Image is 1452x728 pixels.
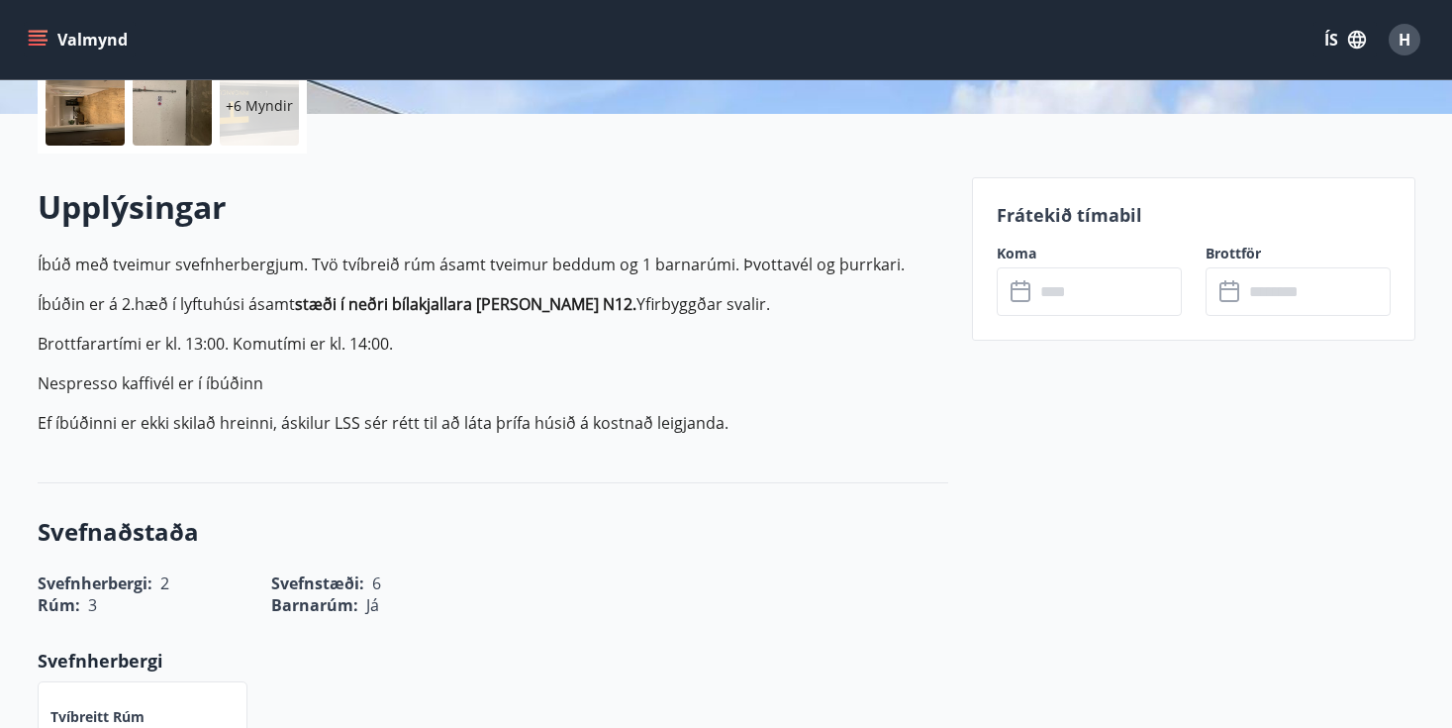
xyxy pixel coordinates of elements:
span: Rúm : [38,594,80,616]
p: Tvíbreitt rúm [50,707,145,727]
p: Brottfarartími er kl. 13:00. Komutími er kl. 14:00. [38,332,948,356]
button: ÍS [1313,22,1377,57]
span: Já [366,594,379,616]
p: Íbúð með tveimur svefnherbergjum. Tvö tvíbreið rúm ásamt tveimur beddum og 1 barnarúmi. Þvottavél... [38,253,948,276]
span: 3 [88,594,97,616]
strong: stæði í neðri bílakjallara [PERSON_NAME] N12. [295,293,636,315]
p: +6 Myndir [226,96,293,116]
label: Brottför [1206,244,1391,263]
span: Barnarúm : [271,594,358,616]
h2: Upplýsingar [38,185,948,229]
p: Svefnherbergi [38,648,948,674]
button: H [1381,16,1428,63]
button: menu [24,22,136,57]
p: Nespresso kaffivél er í íbúðinn [38,371,948,395]
h3: Svefnaðstaða [38,515,948,549]
span: H [1399,29,1410,51]
p: Íbúðin er á 2.hæð í lyftuhúsi ásamt Yfirbyggðar svalir. [38,292,948,316]
p: Ef íbúðinni er ekki skilað hreinni, áskilur LSS sér rétt til að láta þrífa húsið á kostnað leigja... [38,411,948,435]
p: Frátekið tímabil [997,202,1391,228]
label: Koma [997,244,1182,263]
